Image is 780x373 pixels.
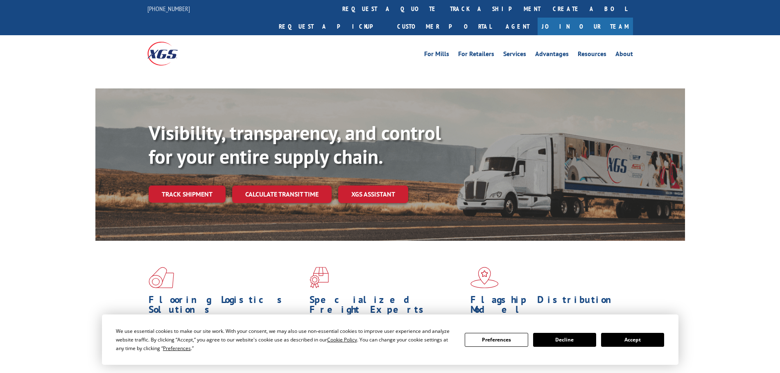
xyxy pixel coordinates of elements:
[615,51,633,60] a: About
[273,18,391,35] a: Request a pickup
[470,295,625,319] h1: Flagship Distribution Model
[578,51,606,60] a: Resources
[149,295,303,319] h1: Flooring Logistics Solutions
[535,51,569,60] a: Advantages
[147,5,190,13] a: [PHONE_NUMBER]
[470,267,499,288] img: xgs-icon-flagship-distribution-model-red
[601,333,664,347] button: Accept
[458,51,494,60] a: For Retailers
[538,18,633,35] a: Join Our Team
[424,51,449,60] a: For Mills
[102,314,678,365] div: Cookie Consent Prompt
[310,267,329,288] img: xgs-icon-focused-on-flooring-red
[149,267,174,288] img: xgs-icon-total-supply-chain-intelligence-red
[116,327,455,353] div: We use essential cookies to make our site work. With your consent, we may also use non-essential ...
[232,185,332,203] a: Calculate transit time
[391,18,497,35] a: Customer Portal
[497,18,538,35] a: Agent
[310,295,464,319] h1: Specialized Freight Experts
[338,185,408,203] a: XGS ASSISTANT
[503,51,526,60] a: Services
[149,185,226,203] a: Track shipment
[465,333,528,347] button: Preferences
[163,345,191,352] span: Preferences
[327,336,357,343] span: Cookie Policy
[533,333,596,347] button: Decline
[149,120,441,169] b: Visibility, transparency, and control for your entire supply chain.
